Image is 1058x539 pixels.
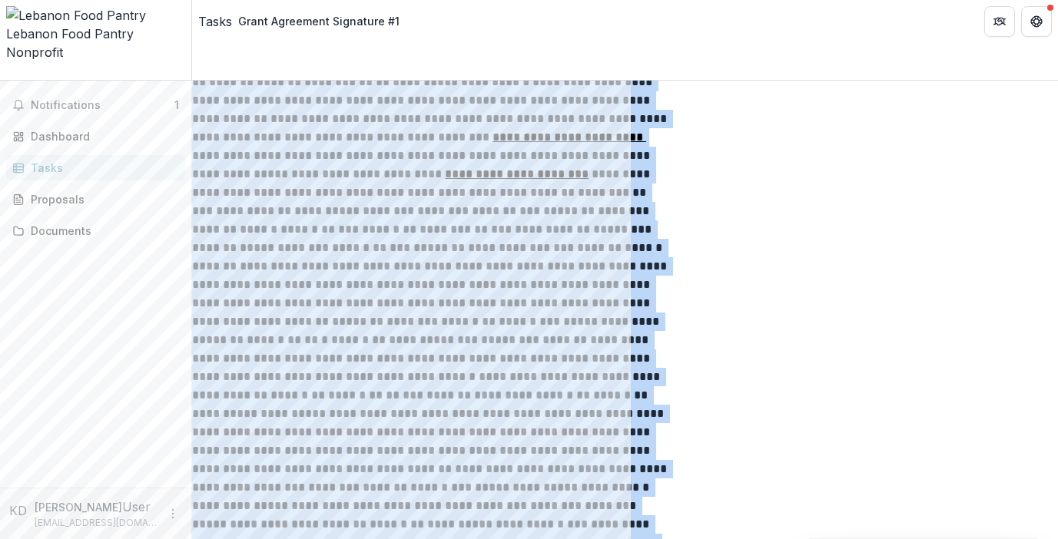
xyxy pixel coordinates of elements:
div: Documents [31,223,173,239]
a: Tasks [6,155,185,180]
button: Get Help [1021,6,1052,37]
span: 1 [174,98,179,111]
p: [PERSON_NAME] [35,499,122,515]
p: User [122,498,151,516]
a: Documents [6,218,185,243]
a: Tasks [198,12,232,31]
div: Proposals [31,191,173,207]
button: Partners [984,6,1015,37]
button: Notifications1 [6,93,185,117]
div: Lebanon Food Pantry [6,25,185,43]
div: Grant Agreement Signature #1 [238,13,400,29]
span: Notifications [31,99,174,112]
div: Dashboard [31,128,173,144]
a: Dashboard [6,124,185,149]
nav: breadcrumb [198,10,406,32]
div: Tasks [31,160,173,176]
p: [EMAIL_ADDRESS][DOMAIN_NAME] [35,516,158,530]
span: Nonprofit [6,45,63,60]
a: Proposals [6,187,185,212]
img: Lebanon Food Pantry [6,6,185,25]
button: More [164,504,182,523]
div: Kristin Davenport [9,501,28,520]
